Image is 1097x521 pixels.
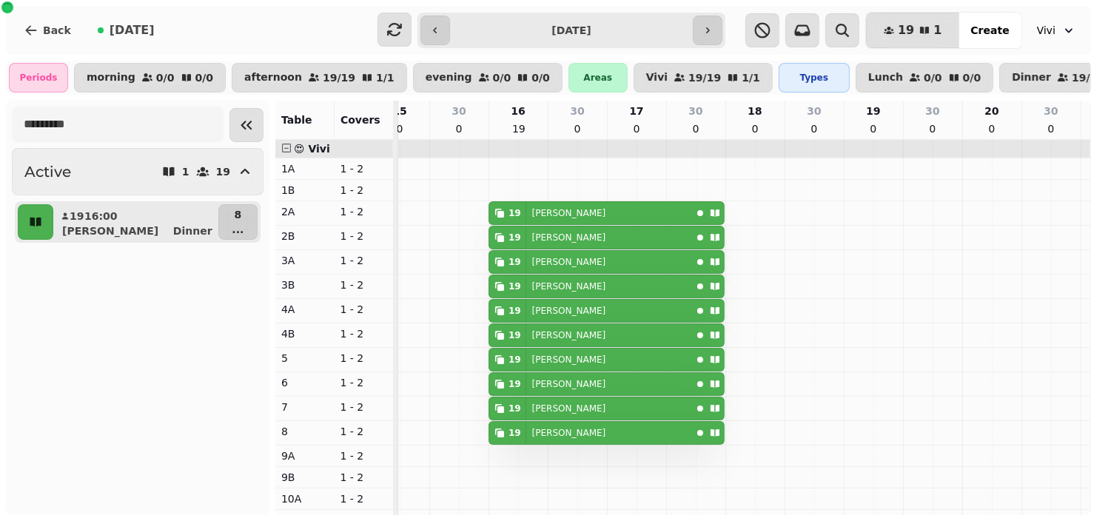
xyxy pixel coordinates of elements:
p: 10A [281,491,329,506]
p: 18 [748,104,762,118]
p: 0 / 0 [195,73,214,83]
p: 1A [281,161,329,176]
p: 3A [281,253,329,268]
p: 0 / 0 [156,73,175,83]
p: 0 / 0 [493,73,511,83]
p: 0 [808,121,820,136]
p: [PERSON_NAME] [532,207,606,219]
p: 30 [807,104,821,118]
p: 0 [986,121,998,136]
p: 5 [281,351,329,366]
p: 0 [927,121,939,136]
button: Active119 [12,148,264,195]
div: 19 [509,427,521,439]
p: 2A [281,204,329,219]
p: 1 - 2 [340,253,388,268]
p: 4A [281,302,329,317]
p: 1 [182,167,189,177]
p: 1 - 2 [340,229,388,243]
button: morning0/00/0 [74,63,226,93]
p: 1 - 2 [340,161,388,176]
p: 9A [281,448,329,463]
p: 30 [925,104,939,118]
p: 1 - 2 [340,424,388,439]
span: 1 [933,24,942,36]
p: 16 [511,104,525,118]
p: [PERSON_NAME] [532,280,606,292]
div: Types [779,63,850,93]
button: 8... [218,204,258,240]
p: 9B [281,470,329,485]
p: 0 / 0 [924,73,942,83]
p: [PERSON_NAME] [532,354,606,366]
p: 0 [571,121,583,136]
p: [PERSON_NAME] [532,403,606,414]
p: 1 - 2 [340,204,388,219]
p: 19 [70,209,78,223]
p: 3B [281,278,329,292]
p: 7 [281,400,329,414]
p: 2B [281,229,329,243]
p: [PERSON_NAME] [62,223,158,238]
p: 0 [631,121,643,136]
p: 16:00 [84,209,118,223]
div: 19 [509,354,521,366]
p: 20 [984,104,999,118]
p: 8 [232,207,244,222]
p: Lunch [868,72,903,84]
p: [PERSON_NAME] [532,305,606,317]
span: Back [43,25,71,36]
p: 30 [570,104,584,118]
span: 19 [898,24,914,36]
div: 19 [509,403,521,414]
h2: Active [24,161,71,182]
p: 19 / 19 [688,73,721,83]
button: evening0/00/0 [413,63,563,93]
p: ... [232,222,244,237]
button: Create [959,13,1021,48]
p: [PERSON_NAME] [532,427,606,439]
button: 191 [866,13,959,48]
span: Create [970,25,1009,36]
p: 0 / 0 [963,73,982,83]
button: Collapse sidebar [229,108,264,142]
div: Areas [568,63,628,93]
p: 17 [629,104,643,118]
p: 1 - 2 [340,400,388,414]
p: 1 / 1 [376,73,395,83]
p: 1 - 2 [340,302,388,317]
p: 1 - 2 [340,351,388,366]
p: 19 [512,121,524,136]
p: 1 - 2 [340,491,388,506]
p: 1 - 2 [340,470,388,485]
button: Back [12,13,83,48]
p: 30 [1044,104,1058,118]
p: Dinner [1012,72,1051,84]
p: evening [426,72,472,84]
p: morning [87,72,135,84]
button: afternoon19/191/1 [232,63,407,93]
p: 15 [392,104,406,118]
p: Dinner [173,223,212,238]
p: [PERSON_NAME] [532,329,606,341]
p: 1B [281,183,329,198]
p: [PERSON_NAME] [532,378,606,390]
span: [DATE] [110,24,155,36]
div: 19 [509,256,521,268]
p: 0 [749,121,761,136]
p: 0 / 0 [531,73,550,83]
button: [DATE] [86,13,167,48]
div: 19 [509,280,521,292]
p: 6 [281,375,329,390]
p: 8 [281,424,329,439]
p: 1 - 2 [340,326,388,341]
div: 19 [509,207,521,219]
p: 19 [866,104,880,118]
span: Vivi [1037,23,1056,38]
button: Lunch0/00/0 [856,63,993,93]
p: 0 [394,121,406,136]
p: 1 / 1 [742,73,760,83]
p: 1 - 2 [340,375,388,390]
p: 1 - 2 [340,448,388,463]
div: 19 [509,305,521,317]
